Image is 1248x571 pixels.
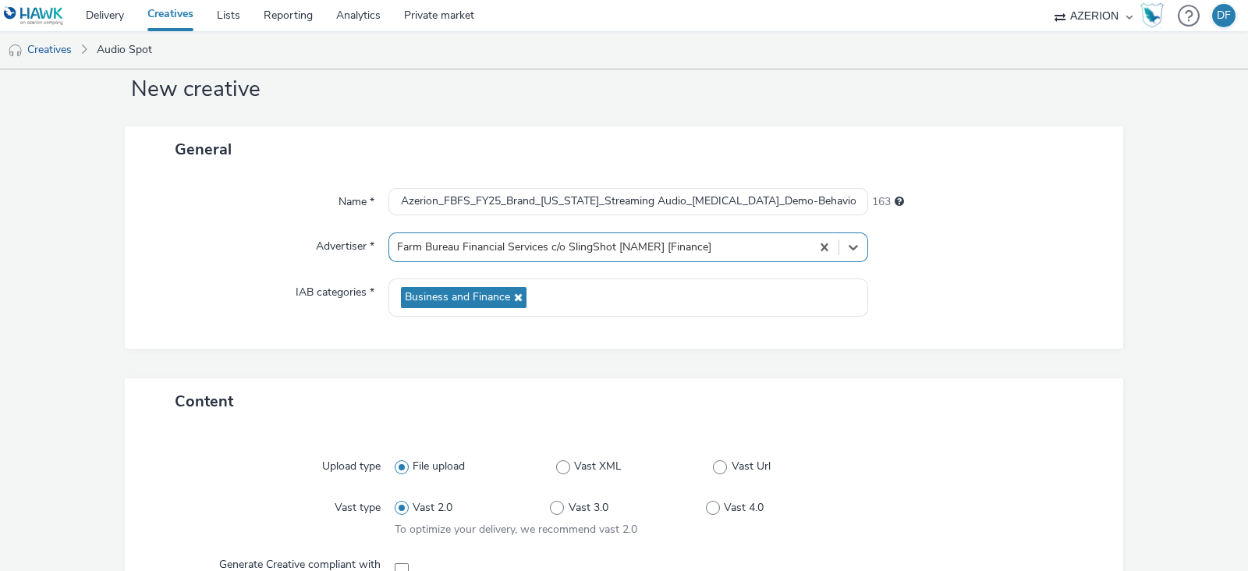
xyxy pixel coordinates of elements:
div: DF [1217,4,1231,27]
span: Vast XML [574,459,622,474]
label: Upload type [316,452,387,474]
span: File upload [413,459,465,474]
span: 163 [872,194,891,210]
span: To optimize your delivery, we recommend vast 2.0 [395,522,637,537]
span: Vast 3.0 [569,500,608,516]
span: Vast Url [732,459,771,474]
h1: New creative [125,75,1123,105]
span: General [175,139,232,160]
span: Vast 2.0 [413,500,452,516]
label: Advertiser * [310,232,381,254]
img: undefined Logo [4,6,64,26]
label: Vast type [328,494,387,516]
span: Business and Finance [405,291,510,304]
span: Vast 4.0 [724,500,764,516]
span: Content [175,391,233,412]
input: Name [388,188,868,215]
a: Audio Spot [89,31,160,69]
img: Hawk Academy [1140,3,1164,28]
a: Hawk Academy [1140,3,1170,28]
label: Name * [332,188,381,210]
div: Maximum 255 characters [895,194,904,210]
label: IAB categories * [289,278,381,300]
img: audio [8,43,23,59]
